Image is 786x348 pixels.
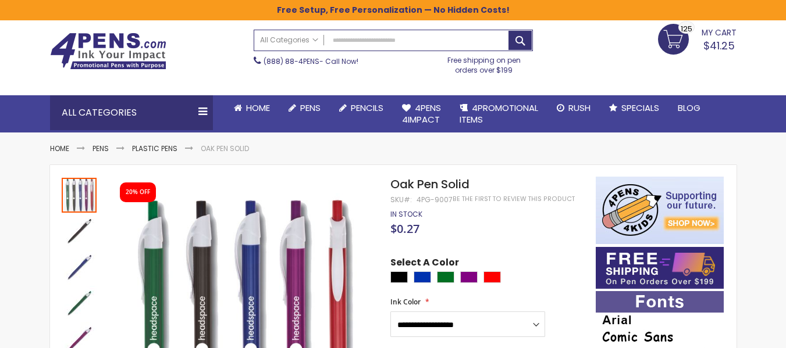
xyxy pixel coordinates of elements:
[437,271,454,283] div: Green
[547,95,600,121] a: Rush
[62,249,98,285] div: Oak Pen Solid
[62,250,97,285] img: Oak Pen Solid
[703,38,735,53] span: $41.25
[62,213,98,249] div: Oak Pen Solid
[126,188,150,196] div: 20% OFF
[402,102,441,125] span: 4Pens 4impact
[254,30,324,49] a: All Categories
[568,102,591,114] span: Rush
[390,209,422,219] span: In stock
[450,95,547,133] a: 4PROMOTIONALITEMS
[621,102,659,114] span: Specials
[390,221,419,236] span: $0.27
[264,56,358,66] span: - Call Now!
[279,95,330,121] a: Pens
[681,23,692,34] span: 125
[600,95,668,121] a: Specials
[460,102,538,125] span: 4PROMOTIONAL ITEMS
[300,102,321,114] span: Pens
[414,271,431,283] div: Blue
[393,95,450,133] a: 4Pens4impact
[201,144,249,153] li: Oak Pen Solid
[460,271,478,283] div: Purple
[596,247,724,289] img: Free shipping on orders over $199
[390,195,412,205] strong: SKU
[435,51,533,74] div: Free shipping on pen orders over $199
[62,214,97,249] img: Oak Pen Solid
[678,102,700,114] span: Blog
[225,95,279,121] a: Home
[390,176,470,192] span: Oak Pen Solid
[390,271,408,283] div: Black
[390,297,421,307] span: Ink Color
[50,95,213,130] div: All Categories
[246,102,270,114] span: Home
[453,195,575,203] a: Be the first to review this product
[596,177,724,244] img: 4pens 4 kids
[62,177,98,213] div: Oak Pen Solid
[62,286,97,321] img: Oak Pen Solid
[417,195,453,205] div: 4PG-9007
[483,271,501,283] div: Red
[351,102,383,114] span: Pencils
[62,285,98,321] div: Oak Pen Solid
[260,35,318,45] span: All Categories
[93,143,109,153] a: Pens
[668,95,710,121] a: Blog
[50,33,166,70] img: 4Pens Custom Pens and Promotional Products
[330,95,393,121] a: Pencils
[390,210,422,219] div: Availability
[264,56,319,66] a: (888) 88-4PENS
[50,143,69,153] a: Home
[658,24,737,53] a: $41.25 125
[390,256,459,272] span: Select A Color
[132,143,177,153] a: Plastic Pens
